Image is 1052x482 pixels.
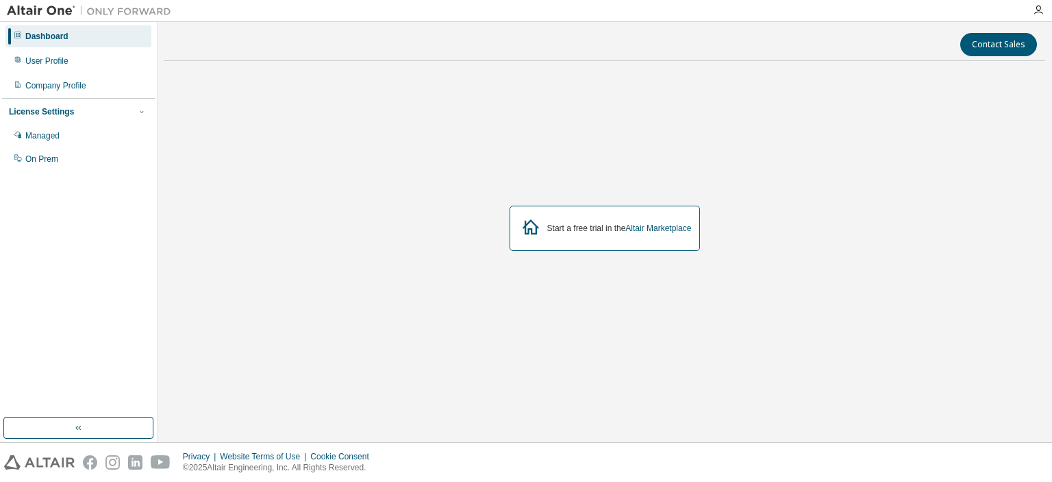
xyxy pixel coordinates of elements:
[25,31,68,42] div: Dashboard
[25,154,58,165] div: On Prem
[25,80,86,91] div: Company Profile
[547,223,692,234] div: Start a free trial in the
[9,106,74,117] div: License Settings
[183,462,377,474] p: © 2025 Altair Engineering, Inc. All Rights Reserved.
[7,4,178,18] img: Altair One
[960,33,1037,56] button: Contact Sales
[25,130,60,141] div: Managed
[25,56,68,67] div: User Profile
[128,455,142,470] img: linkedin.svg
[105,455,120,470] img: instagram.svg
[4,455,75,470] img: altair_logo.svg
[83,455,97,470] img: facebook.svg
[183,451,220,462] div: Privacy
[220,451,310,462] div: Website Terms of Use
[310,451,377,462] div: Cookie Consent
[625,224,691,233] a: Altair Marketplace
[151,455,171,470] img: youtube.svg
